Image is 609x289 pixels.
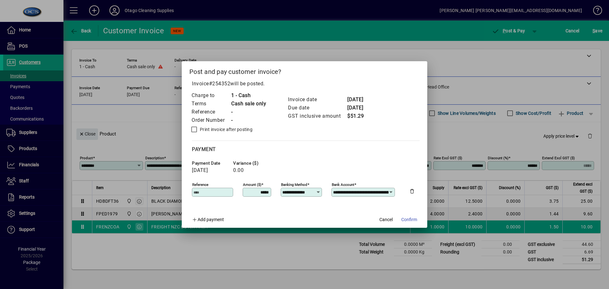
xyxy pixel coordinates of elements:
span: [DATE] [192,167,208,173]
td: 1 - Cash [231,91,266,100]
button: Cancel [376,214,396,225]
span: Cancel [379,216,393,223]
td: [DATE] [347,104,372,112]
td: GST inclusive amount [288,112,347,120]
span: Variance ($) [233,161,271,166]
mat-label: Amount ($) [243,182,261,187]
td: Invoice date [288,95,347,104]
td: $51.29 [347,112,372,120]
td: Charge to [191,91,231,100]
td: - [231,116,266,124]
span: 0.00 [233,167,244,173]
td: Cash sale only [231,100,266,108]
span: Add payment [198,217,224,222]
button: Confirm [399,214,420,225]
button: Add payment [189,214,226,225]
mat-label: Banking method [281,182,307,187]
td: Due date [288,104,347,112]
td: - [231,108,266,116]
td: [DATE] [347,95,372,104]
td: Terms [191,100,231,108]
label: Print invoice after posting [199,126,252,133]
h2: Post and pay customer invoice? [182,61,427,80]
td: Reference [191,108,231,116]
mat-label: Reference [192,182,208,187]
span: Payment date [192,161,230,166]
span: Payment [192,146,216,152]
span: #254352 [209,81,231,87]
td: Order Number [191,116,231,124]
mat-label: Bank Account [332,182,354,187]
p: Invoice will be posted . [189,80,420,88]
span: Confirm [401,216,417,223]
